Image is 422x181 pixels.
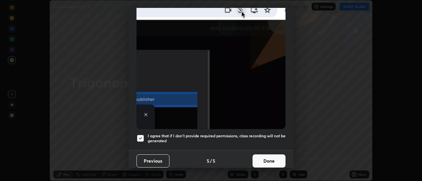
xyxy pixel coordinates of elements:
[253,154,286,168] button: Done
[148,133,286,144] h5: I agree that if I don't provide required permissions, class recording will not be generated
[210,157,212,164] h4: /
[136,154,169,168] button: Previous
[213,157,215,164] h4: 5
[207,157,209,164] h4: 5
